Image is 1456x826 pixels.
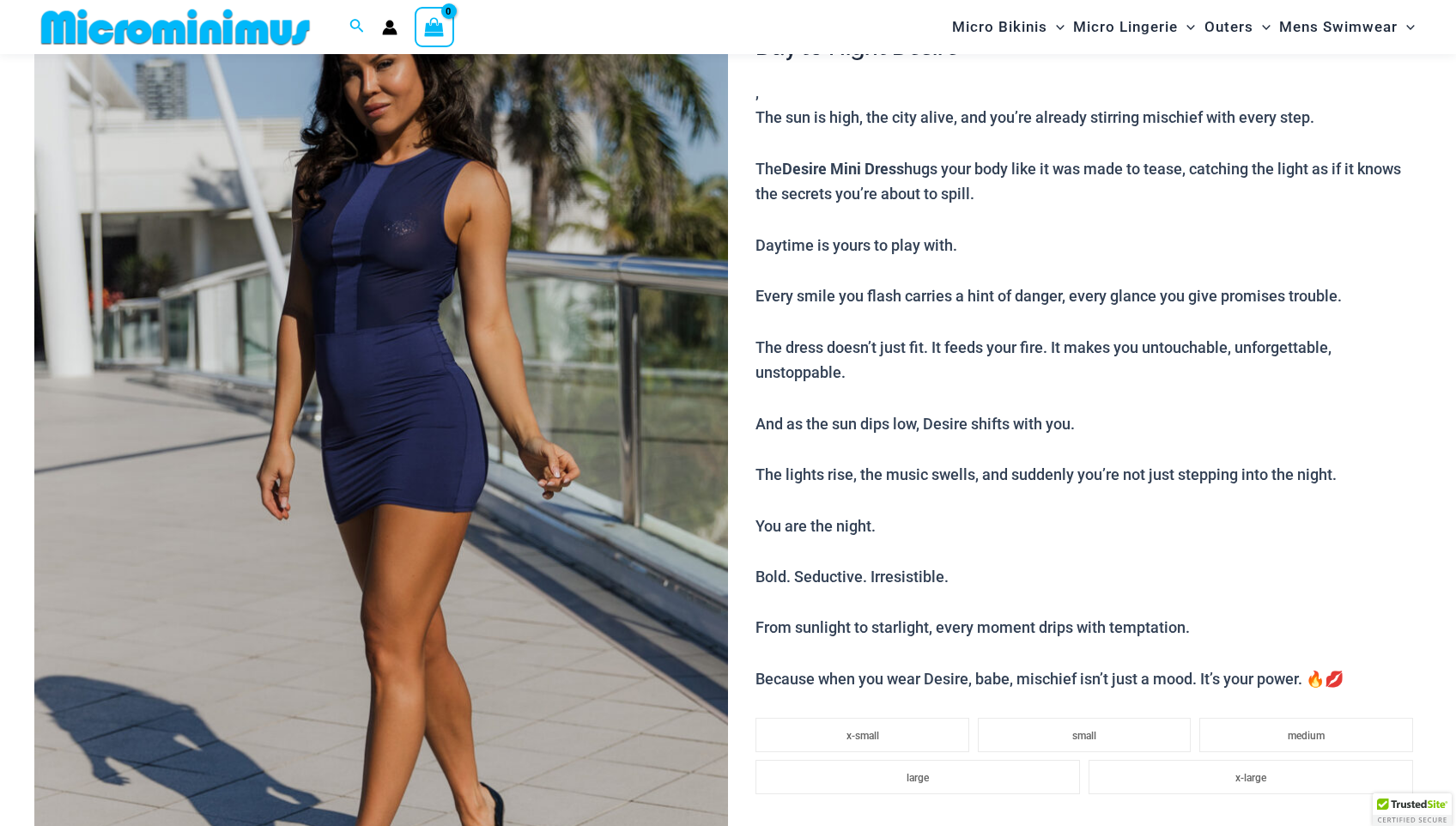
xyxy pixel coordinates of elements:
a: View Shopping Cart, empty [415,7,454,46]
a: Search icon link [349,16,365,38]
a: Micro BikinisMenu ToggleMenu Toggle [948,5,1069,49]
span: medium [1288,730,1325,742]
span: Menu Toggle [1178,5,1195,49]
b: Desire Mini Dress [782,158,904,179]
li: x-small [755,718,969,752]
li: small [978,718,1192,752]
span: x-small [846,730,879,742]
span: Micro Lingerie [1073,5,1178,49]
span: Mens Swimwear [1279,5,1398,49]
li: x-large [1089,760,1413,794]
img: MM SHOP LOGO FLAT [34,8,317,46]
p: The sun is high, the city alive, and you’re already stirring mischief with every step. The hugs y... [755,105,1422,691]
span: Menu Toggle [1398,5,1415,49]
span: small [1072,730,1096,742]
span: Menu Toggle [1253,5,1271,49]
a: Account icon link [382,20,397,35]
span: Outers [1204,5,1253,49]
nav: Site Navigation [945,3,1422,52]
div: TrustedSite Certified [1373,793,1452,826]
span: Menu Toggle [1047,5,1065,49]
li: large [755,760,1080,794]
a: OutersMenu ToggleMenu Toggle [1200,5,1275,49]
span: large [907,772,929,784]
li: medium [1199,718,1413,752]
a: Micro LingerieMenu ToggleMenu Toggle [1069,5,1199,49]
span: Micro Bikinis [952,5,1047,49]
div: , [755,33,1422,692]
span: x-large [1235,772,1266,784]
a: Mens SwimwearMenu ToggleMenu Toggle [1275,5,1419,49]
